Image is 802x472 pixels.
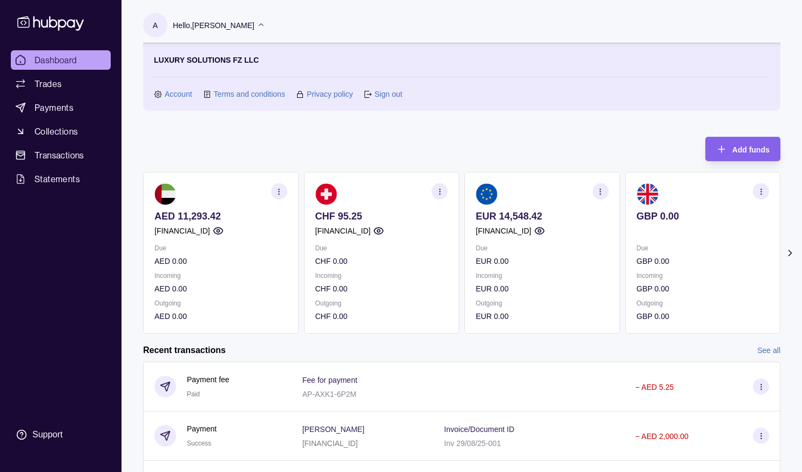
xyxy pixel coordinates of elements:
[476,183,497,205] img: eu
[35,77,62,90] span: Trades
[476,210,609,222] p: EUR 14,548.42
[187,423,217,435] p: Payment
[307,88,353,100] a: Privacy policy
[476,310,609,322] p: EUR 0.00
[315,242,448,254] p: Due
[302,439,358,448] p: [FINANCIAL_ID]
[35,172,80,185] span: Statements
[315,225,371,237] p: [FINANCIAL_ID]
[154,283,287,295] p: AED 0.00
[757,344,780,356] a: See all
[637,242,770,254] p: Due
[315,183,337,205] img: ch
[637,310,770,322] p: GBP 0.00
[11,145,111,165] a: Transactions
[637,210,770,222] p: GBP 0.00
[11,74,111,94] a: Trades
[637,270,770,282] p: Incoming
[476,242,609,254] p: Due
[11,98,111,117] a: Payments
[154,54,259,66] p: LUXURY SOLUTIONS FZ LLC
[165,88,192,100] a: Account
[154,270,287,282] p: Incoming
[315,283,448,295] p: CHF 0.00
[444,439,501,448] p: Inv 29/08/25-001
[476,283,609,295] p: EUR 0.00
[154,225,210,237] p: [FINANCIAL_ID]
[476,270,609,282] p: Incoming
[315,270,448,282] p: Incoming
[154,310,287,322] p: AED 0.00
[637,255,770,267] p: GBP 0.00
[32,429,63,441] div: Support
[11,50,111,70] a: Dashboard
[35,101,73,114] span: Payments
[154,183,176,205] img: ae
[154,242,287,254] p: Due
[187,390,200,398] span: Paid
[35,149,84,162] span: Transactions
[315,297,448,309] p: Outgoing
[444,425,514,434] p: Invoice/Document ID
[214,88,285,100] a: Terms and conditions
[315,255,448,267] p: CHF 0.00
[187,440,211,447] span: Success
[11,122,111,141] a: Collections
[637,283,770,295] p: GBP 0.00
[637,183,658,205] img: gb
[187,374,230,385] p: Payment fee
[476,255,609,267] p: EUR 0.00
[153,19,158,31] p: A
[154,255,287,267] p: AED 0.00
[154,297,287,309] p: Outgoing
[11,423,111,446] a: Support
[635,383,673,391] p: − AED 5.25
[11,169,111,189] a: Statements
[302,376,358,384] p: Fee for payment
[476,225,531,237] p: [FINANCIAL_ID]
[635,432,688,441] p: − AED 2,000.00
[35,54,77,67] span: Dashboard
[705,137,780,161] button: Add funds
[732,145,770,154] span: Add funds
[637,297,770,309] p: Outgoing
[315,310,448,322] p: CHF 0.00
[302,390,356,398] p: AP-AXK1-6P2M
[302,425,365,434] p: [PERSON_NAME]
[154,210,287,222] p: AED 11,293.42
[173,19,254,31] p: Hello, [PERSON_NAME]
[315,210,448,222] p: CHF 95.25
[374,88,402,100] a: Sign out
[476,297,609,309] p: Outgoing
[143,344,226,356] h2: Recent transactions
[35,125,78,138] span: Collections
